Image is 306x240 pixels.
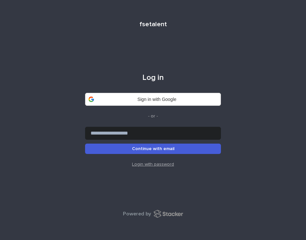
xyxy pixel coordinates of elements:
h1: Log in [85,73,221,82]
span: Powered by [123,211,151,216]
div: Sign in with Google [100,97,213,102]
a: Login with password [85,162,221,167]
span: Continue with email [132,147,174,151]
p: - or - [148,114,158,119]
button: Continue with email [85,144,221,154]
div: fsetalent [87,20,219,28]
img: Stacker Logo [154,210,183,218]
a: Sign in with Google [85,93,221,106]
img: google-logo [88,96,94,103]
